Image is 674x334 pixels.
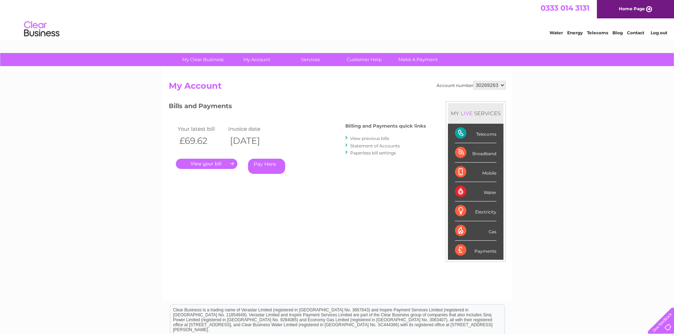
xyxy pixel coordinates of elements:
[350,136,389,141] a: View previous bills
[651,30,667,35] a: Log out
[335,53,393,66] a: Customer Help
[227,53,286,66] a: My Account
[437,81,506,89] div: Account number
[226,134,277,148] th: [DATE]
[169,81,506,94] h2: My Account
[459,110,474,117] div: LIVE
[567,30,583,35] a: Energy
[612,30,623,35] a: Blog
[169,101,426,113] h3: Bills and Payments
[176,159,237,169] a: .
[226,124,277,134] td: Invoice date
[176,124,227,134] td: Your latest bill
[541,4,589,12] a: 0333 014 3131
[549,30,563,35] a: Water
[350,150,396,156] a: Paperless bill settings
[389,53,447,66] a: Make A Payment
[455,221,496,241] div: Gas
[174,53,232,66] a: My Clear Business
[448,103,503,123] div: MY SERVICES
[345,123,426,129] h4: Billing and Payments quick links
[281,53,340,66] a: Services
[587,30,608,35] a: Telecoms
[455,163,496,182] div: Mobile
[627,30,644,35] a: Contact
[24,18,60,40] img: logo.png
[455,124,496,143] div: Telecoms
[455,143,496,163] div: Broadband
[248,159,285,174] a: Pay Here
[176,134,227,148] th: £69.62
[350,143,400,148] a: Statement of Accounts
[455,201,496,221] div: Electricity
[455,182,496,201] div: Water
[170,4,505,34] div: Clear Business is a trading name of Verastar Limited (registered in [GEOGRAPHIC_DATA] No. 3667643...
[455,241,496,260] div: Payments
